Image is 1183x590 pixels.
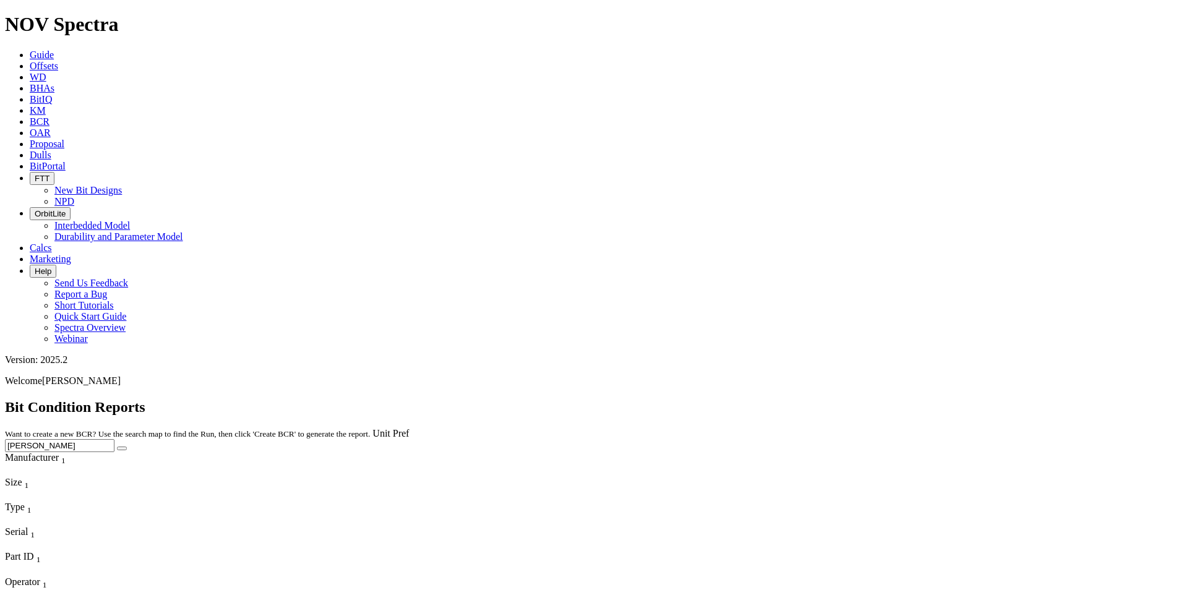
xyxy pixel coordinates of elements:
[5,477,22,487] span: Size
[30,207,71,220] button: OrbitLite
[30,530,35,539] sub: 1
[54,322,126,333] a: Spectra Overview
[5,490,49,502] div: Column Menu
[5,502,113,515] div: Type Sort None
[61,452,66,463] span: Sort None
[25,477,29,487] span: Sort None
[5,429,370,438] small: Want to create a new BCR? Use the search map to find the Run, then click 'Create BCR' to generate...
[30,127,51,138] a: OAR
[27,505,32,515] sub: 1
[30,254,71,264] a: Marketing
[43,580,47,589] sub: 1
[61,456,66,465] sub: 1
[54,333,88,344] a: Webinar
[30,61,58,71] a: Offsets
[5,13,1178,36] h1: NOV Spectra
[54,220,130,231] a: Interbedded Model
[5,375,1178,387] p: Welcome
[30,72,46,82] a: WD
[372,428,409,438] a: Unit Pref
[37,551,41,562] span: Sort None
[35,267,51,276] span: Help
[30,94,52,105] a: BitIQ
[5,526,28,537] span: Serial
[5,452,113,466] div: Manufacturer Sort None
[30,526,35,537] span: Sort None
[54,278,128,288] a: Send Us Feedback
[35,209,66,218] span: OrbitLite
[5,576,113,590] div: Operator Sort None
[5,576,40,587] span: Operator
[5,466,113,477] div: Column Menu
[27,502,32,512] span: Sort None
[37,555,41,565] sub: 1
[54,311,126,322] a: Quick Start Guide
[54,231,183,242] a: Durability and Parameter Model
[5,551,34,562] span: Part ID
[30,139,64,149] a: Proposal
[5,551,61,576] div: Sort None
[54,289,107,299] a: Report a Bug
[54,300,114,310] a: Short Tutorials
[5,354,1178,366] div: Version: 2025.2
[30,242,52,253] a: Calcs
[5,565,61,576] div: Column Menu
[30,116,49,127] a: BCR
[5,502,113,526] div: Sort None
[25,481,29,490] sub: 1
[30,105,46,116] a: KM
[5,439,114,452] input: Search
[30,150,51,160] a: Dulls
[5,502,25,512] span: Type
[5,399,1178,416] h2: Bit Condition Reports
[5,452,113,477] div: Sort None
[30,83,54,93] a: BHAs
[5,540,113,551] div: Column Menu
[43,576,47,587] span: Sort None
[5,477,49,502] div: Sort None
[5,526,113,540] div: Serial Sort None
[42,375,121,386] span: [PERSON_NAME]
[5,477,49,490] div: Size Sort None
[54,185,122,195] a: New Bit Designs
[5,526,113,551] div: Sort None
[5,452,59,463] span: Manufacturer
[5,551,61,565] div: Part ID Sort None
[30,265,56,278] button: Help
[35,174,49,183] span: FTT
[30,161,66,171] a: BitPortal
[30,49,54,60] a: Guide
[54,196,74,207] a: NPD
[5,515,113,526] div: Column Menu
[30,172,54,185] button: FTT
